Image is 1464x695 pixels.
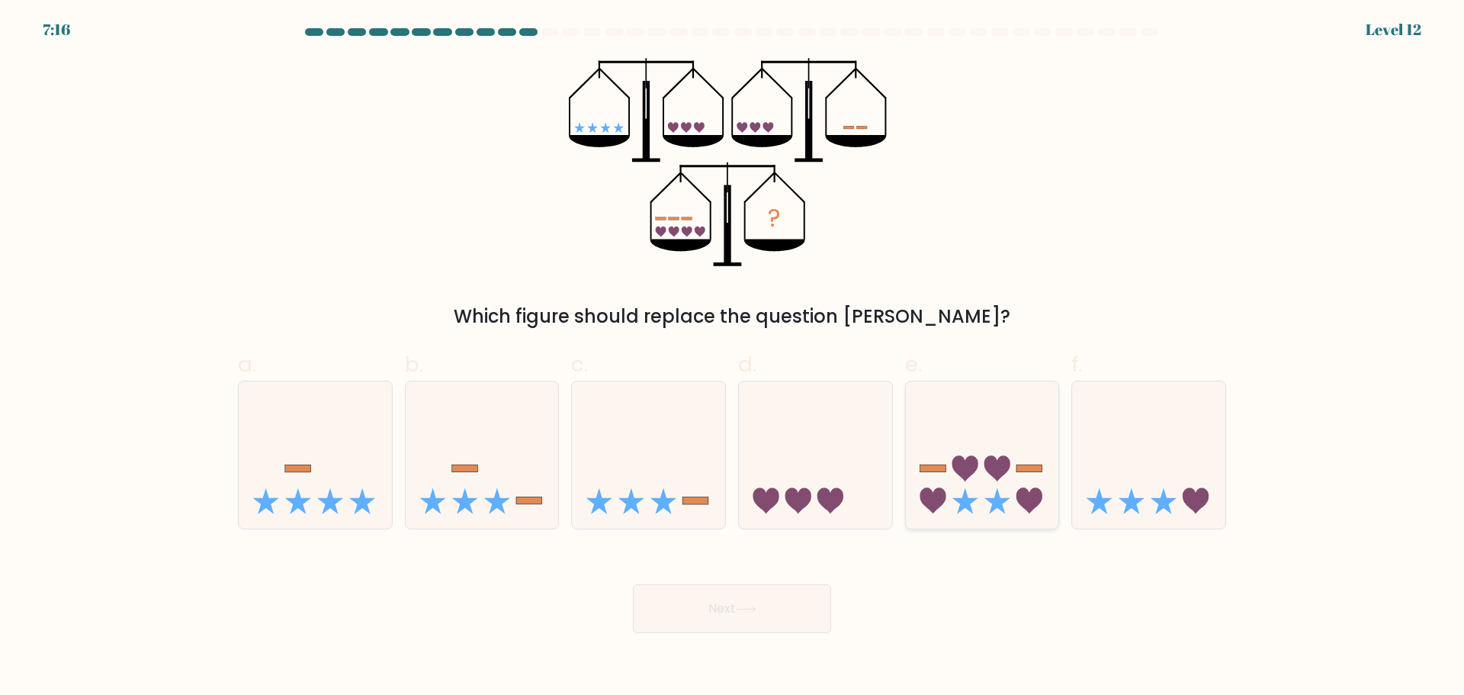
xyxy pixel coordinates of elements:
button: Next [633,584,831,633]
span: b. [405,349,423,379]
span: c. [571,349,588,379]
span: a. [238,349,256,379]
div: Which figure should replace the question [PERSON_NAME]? [247,303,1217,330]
tspan: ? [769,201,782,235]
div: 7:16 [43,18,70,41]
div: Level 12 [1366,18,1421,41]
span: d. [738,349,756,379]
span: f. [1071,349,1082,379]
span: e. [905,349,922,379]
